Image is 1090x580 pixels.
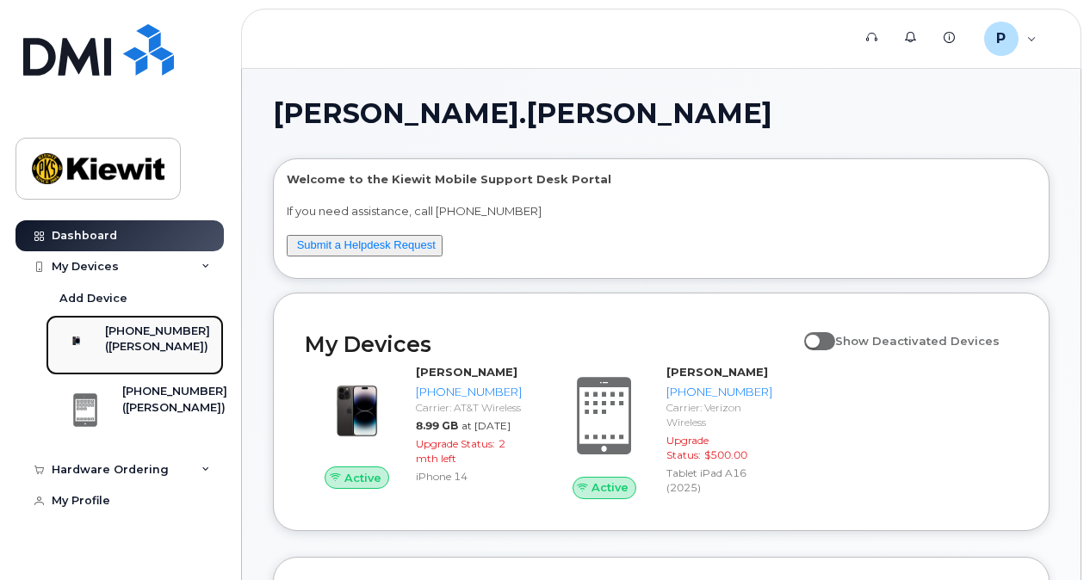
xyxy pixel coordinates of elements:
[549,364,773,498] a: Active[PERSON_NAME][PHONE_NUMBER]Carrier: Verizon WirelessUpgrade Status:$500.00Tablet iPad A16 (...
[835,334,1000,348] span: Show Deactivated Devices
[416,384,522,400] div: [PHONE_NUMBER]
[461,419,511,432] span: at [DATE]
[666,434,709,461] span: Upgrade Status:
[416,437,505,465] span: 2 mth left
[297,238,436,251] a: Submit a Helpdesk Request
[273,101,772,126] span: [PERSON_NAME].[PERSON_NAME]
[416,419,458,432] span: 8.99 GB
[287,171,1036,188] p: Welcome to the Kiewit Mobile Support Desk Portal
[305,331,796,357] h2: My Devices
[666,466,772,495] div: Tablet iPad A16 (2025)
[416,437,495,450] span: Upgrade Status:
[416,469,522,484] div: iPhone 14
[416,400,522,415] div: Carrier: AT&T Wireless
[416,365,517,379] strong: [PERSON_NAME]
[804,324,818,338] input: Show Deactivated Devices
[287,203,1036,219] p: If you need assistance, call [PHONE_NUMBER]
[1015,505,1077,567] iframe: Messenger Launcher
[666,400,772,429] div: Carrier: Verizon Wireless
[591,479,629,496] span: Active
[305,364,529,489] a: Active[PERSON_NAME][PHONE_NUMBER]Carrier: AT&T Wireless8.99 GBat [DATE]Upgrade Status:2 mth lefti...
[287,235,443,256] button: Submit a Helpdesk Request
[344,470,381,486] span: Active
[319,373,395,449] img: image20231002-3703462-njx0qo.jpeg
[666,365,768,379] strong: [PERSON_NAME]
[704,448,747,461] span: $500.00
[666,384,772,400] div: [PHONE_NUMBER]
